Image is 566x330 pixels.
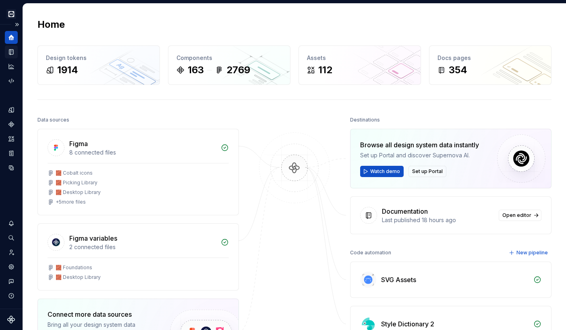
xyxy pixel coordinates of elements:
div: Destinations [350,114,380,126]
div: Components [176,54,282,62]
button: Notifications [5,217,18,230]
div: 🧱 Foundations [56,264,92,271]
a: Open editor [499,210,541,221]
h2: Home [37,18,65,31]
a: Storybook stories [5,147,18,160]
div: 🧱 Desktop Library [56,274,101,280]
a: Docs pages354 [429,45,551,85]
div: Connect more data sources [48,309,156,319]
div: + 5 more files [56,199,86,205]
a: Figma8 connected files🧱 Cobalt icons🧱 Picking Library🧱 Desktop Library+5more files [37,129,239,215]
button: Contact support [5,275,18,288]
div: 163 [188,64,204,76]
a: Assets [5,132,18,145]
div: Code automation [350,247,391,258]
button: New pipeline [506,247,551,258]
a: Design tokens [5,103,18,116]
button: Search ⌘K [5,231,18,244]
a: Home [5,31,18,44]
div: Documentation [382,206,428,216]
a: Components1632769 [168,45,290,85]
div: 1914 [57,64,78,76]
div: 2769 [226,64,250,76]
a: Settings [5,260,18,273]
span: Set up Portal [412,168,443,175]
img: e3886e02-c8c5-455d-9336-29756fd03ba2.png [6,9,16,19]
a: Analytics [5,60,18,73]
div: 🧱 Cobalt icons [56,170,93,176]
svg: Supernova Logo [7,316,15,324]
a: Design tokens1914 [37,45,160,85]
span: Watch demo [370,168,400,175]
div: Set up Portal and discover Supernova AI. [360,151,479,159]
div: 🧱 Picking Library [56,179,97,186]
div: 2 connected files [69,243,216,251]
div: SVG Assets [381,275,416,285]
span: Open editor [502,212,531,219]
a: Documentation [5,45,18,58]
button: Watch demo [360,166,404,177]
div: 112 [318,64,332,76]
div: 🧱 Desktop Library [56,189,101,196]
a: Data sources [5,161,18,174]
button: Set up Portal [408,166,446,177]
div: Figma [69,139,88,148]
div: Browse all design system data instantly [360,140,479,150]
span: New pipeline [516,250,548,256]
a: Figma variables2 connected files🧱 Foundations🧱 Desktop Library [37,223,239,291]
div: Data sources [37,114,69,126]
div: Last published 18 hours ago [382,216,494,224]
div: 8 connected files [69,148,216,157]
div: Design tokens [46,54,151,62]
div: Style Dictionary 2 [381,319,434,329]
div: Docs pages [437,54,543,62]
a: Code automation [5,74,18,87]
div: Figma variables [69,233,117,243]
div: Assets [307,54,413,62]
a: Assets112 [299,45,421,85]
a: Components [5,118,18,131]
button: Expand sidebar [11,19,23,30]
div: 354 [449,64,467,76]
a: Invite team [5,246,18,259]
